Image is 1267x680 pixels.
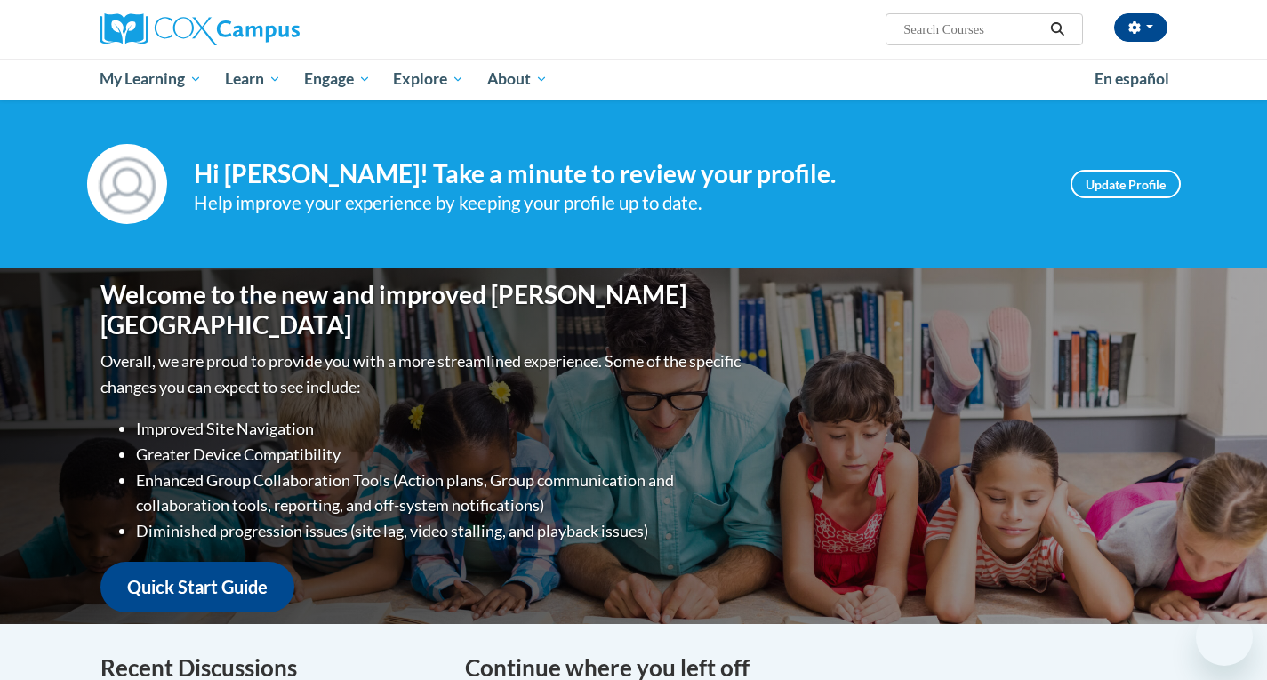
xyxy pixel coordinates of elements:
[136,468,745,519] li: Enhanced Group Collaboration Tools (Action plans, Group communication and collaboration tools, re...
[1083,60,1181,98] a: En español
[225,68,281,90] span: Learn
[487,68,548,90] span: About
[194,159,1044,189] h4: Hi [PERSON_NAME]! Take a minute to review your profile.
[304,68,371,90] span: Engage
[476,59,559,100] a: About
[100,13,300,45] img: Cox Campus
[293,59,382,100] a: Engage
[1044,19,1071,40] button: Search
[136,416,745,442] li: Improved Site Navigation
[100,562,294,612] a: Quick Start Guide
[1071,170,1181,198] a: Update Profile
[100,13,438,45] a: Cox Campus
[1114,13,1167,42] button: Account Settings
[393,68,464,90] span: Explore
[902,19,1044,40] input: Search Courses
[87,144,167,224] img: Profile Image
[89,59,214,100] a: My Learning
[136,518,745,544] li: Diminished progression issues (site lag, video stalling, and playback issues)
[100,280,745,340] h1: Welcome to the new and improved [PERSON_NAME][GEOGRAPHIC_DATA]
[136,442,745,468] li: Greater Device Compatibility
[194,188,1044,218] div: Help improve your experience by keeping your profile up to date.
[381,59,476,100] a: Explore
[213,59,293,100] a: Learn
[1196,609,1253,666] iframe: Button to launch messaging window
[74,59,1194,100] div: Main menu
[1095,69,1169,88] span: En español
[100,68,202,90] span: My Learning
[100,348,745,400] p: Overall, we are proud to provide you with a more streamlined experience. Some of the specific cha...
